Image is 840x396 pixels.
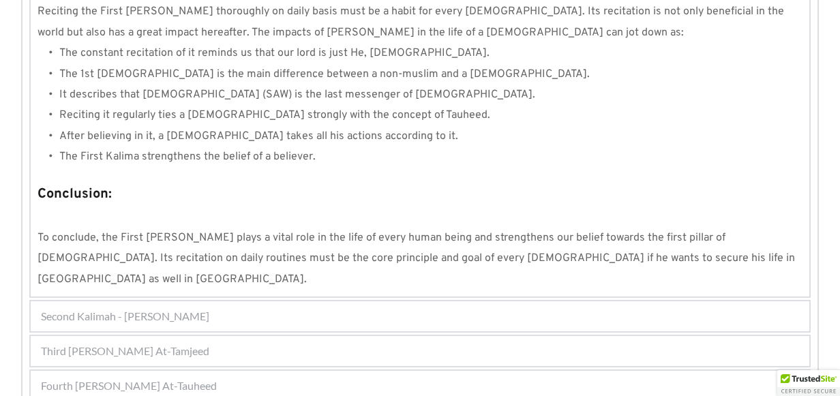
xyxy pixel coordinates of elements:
[37,231,798,286] span: To conclude, the First [PERSON_NAME] plays a vital role in the life of every human being and stre...
[41,343,209,359] span: Third [PERSON_NAME] At-Tamjeed
[59,67,590,81] span: The 1st [DEMOGRAPHIC_DATA] is the main difference between a non-muslim and a [DEMOGRAPHIC_DATA].
[777,370,840,396] div: TrustedSite Certified
[41,378,217,394] span: Fourth [PERSON_NAME] At-Tauheed
[59,150,316,164] span: The First Kalima strengthens the belief of a believer.
[59,130,458,143] span: After believing in it, a [DEMOGRAPHIC_DATA] takes all his actions according to it.
[59,88,535,102] span: It describes that [DEMOGRAPHIC_DATA] (SAW) is the last messenger of [DEMOGRAPHIC_DATA].
[41,308,209,324] span: Second Kalimah - [PERSON_NAME]
[59,108,490,122] span: Reciting it regularly ties a [DEMOGRAPHIC_DATA] strongly with the concept of Tauheed.
[59,46,490,60] span: The constant recitation of it reminds us that our lord is just He, [DEMOGRAPHIC_DATA].
[37,5,787,39] span: Reciting the First [PERSON_NAME] thoroughly on daily basis must be a habit for every [DEMOGRAPHIC...
[37,185,112,203] strong: Conclusion:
